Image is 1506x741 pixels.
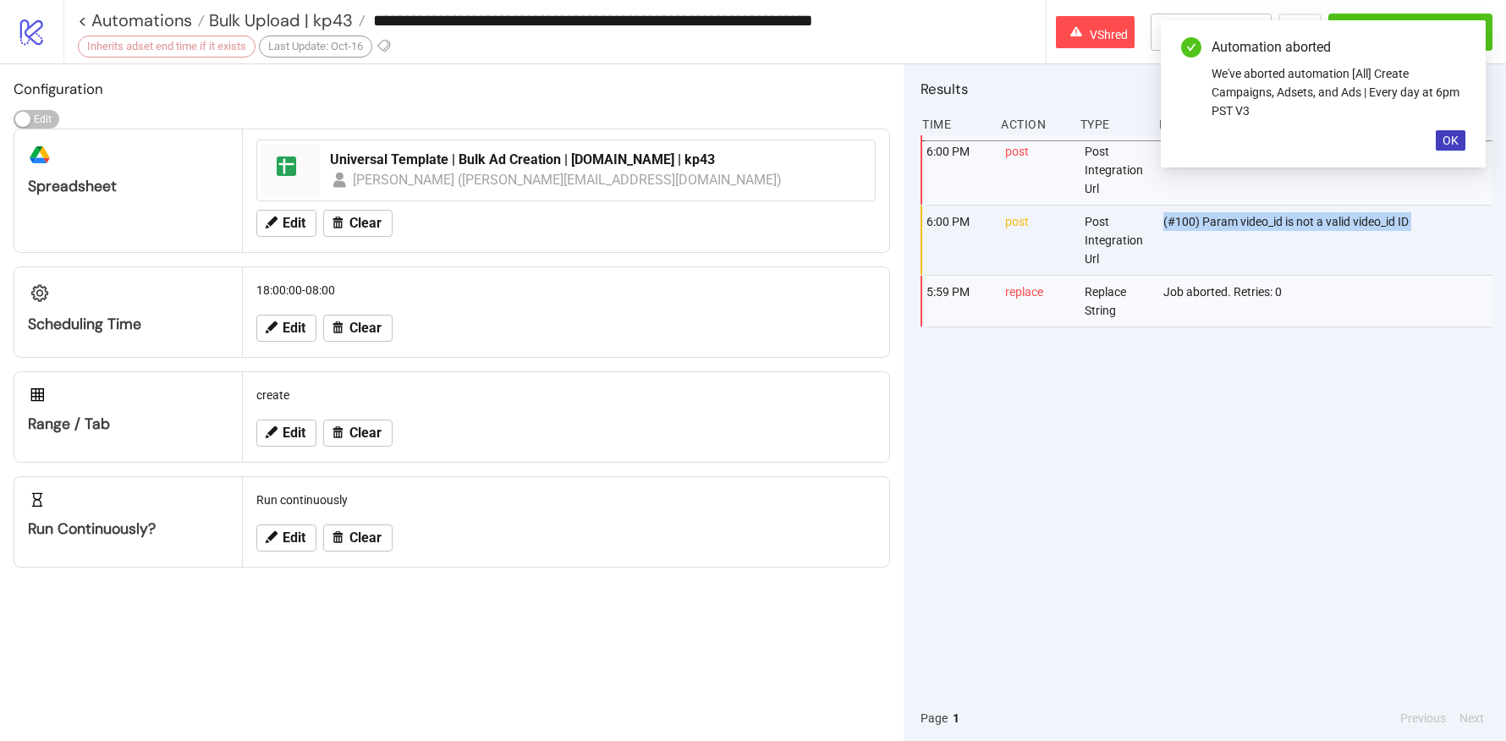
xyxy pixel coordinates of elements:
span: Edit [283,530,305,546]
button: Clear [323,420,393,447]
div: 5:59 PM [925,276,992,327]
div: Spreadsheet [28,177,228,196]
div: Time [921,108,987,140]
h2: Configuration [14,78,890,100]
div: We've aborted automation [All] Create Campaigns, Adsets, and Ads | Every day at 6pm PST V3 [1212,64,1465,120]
span: Clear [349,530,382,546]
span: check-circle [1181,37,1201,58]
div: replace [1003,276,1070,327]
div: Action [999,108,1066,140]
button: Edit [256,315,316,342]
button: Edit [256,524,316,552]
div: Replace String [1083,276,1150,327]
button: Next [1454,709,1489,727]
div: create [250,379,882,411]
span: VShred [1090,28,1128,41]
span: Clear [349,321,382,336]
div: Run continuously? [28,519,228,539]
a: Bulk Upload | kp43 [205,12,366,29]
button: ... [1278,14,1322,51]
span: Clear [349,425,382,441]
h2: Results [921,78,1492,100]
button: Run Automation [1328,14,1492,51]
button: Edit [256,420,316,447]
span: OK [1443,134,1459,147]
button: 1 [948,709,965,727]
span: Page [921,709,948,727]
button: To Builder [1151,14,1272,51]
div: Inherits adset end time if it exists [78,36,256,58]
div: 18:00:00-08:00 [250,274,882,306]
button: Edit [256,210,316,237]
div: 6:00 PM [925,135,992,205]
a: < Automations [78,12,205,29]
div: Run continuously [250,484,882,516]
button: OK [1436,130,1465,151]
div: Automation aborted [1212,37,1465,58]
div: Item [1157,108,1492,140]
span: Clear [349,216,382,231]
div: Type [1079,108,1146,140]
div: 6:00 PM [925,206,992,275]
div: [PERSON_NAME] ([PERSON_NAME][EMAIL_ADDRESS][DOMAIN_NAME]) [353,169,783,190]
div: Scheduling time [28,315,228,334]
div: post [1003,206,1070,275]
button: Previous [1395,709,1451,727]
div: (#100) Param video_id is not a valid video_id ID [1162,206,1497,275]
div: Post Integration Url [1083,135,1150,205]
span: Edit [283,216,305,231]
button: Clear [323,315,393,342]
div: Universal Template | Bulk Ad Creation | [DOMAIN_NAME] | kp43 [330,151,865,169]
div: Post Integration Url [1083,206,1150,275]
button: Clear [323,524,393,552]
div: Range / Tab [28,414,228,434]
div: Job aborted. Retries: 0 [1162,276,1497,327]
span: Bulk Upload | kp43 [205,9,353,31]
div: Last Update: Oct-16 [259,36,372,58]
span: Edit [283,321,305,336]
div: post [1003,135,1070,205]
button: Clear [323,210,393,237]
span: Edit [283,425,305,441]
